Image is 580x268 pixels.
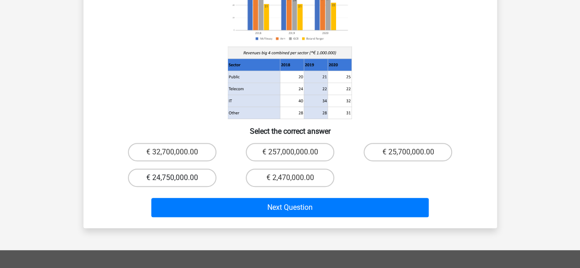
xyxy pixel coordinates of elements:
[246,143,334,161] label: € 257,000,000.00
[128,169,216,187] label: € 24,750,000.00
[246,169,334,187] label: € 2,470,000.00
[128,143,216,161] label: € 32,700,000.00
[98,120,482,136] h6: Select the correct answer
[151,198,429,217] button: Next Question
[364,143,452,161] label: € 25,700,000.00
